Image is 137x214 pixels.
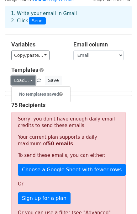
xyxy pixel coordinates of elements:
span: Send [29,17,46,25]
h5: Email column [73,41,126,48]
iframe: Chat Widget [106,184,137,214]
div: 1. Write your email in Gmail 2. Click [6,10,131,24]
p: Your current plan supports a daily maximum of . [18,134,119,147]
strong: 50 emails [48,141,73,147]
a: Choose a Google Sheet with fewer rows [18,164,126,176]
p: To send these emails, you can either: [18,152,119,159]
a: Copy/paste... [11,51,50,60]
a: Load... [11,76,35,85]
a: Templates [11,67,38,73]
p: Sorry, you don't have enough daily email credits to send these emails. [18,116,119,129]
p: Or [18,181,119,187]
a: Sign up for a plan [18,192,71,204]
h5: 75 Recipients [11,102,126,109]
h5: Variables [11,41,64,48]
button: Save [45,76,61,85]
h6: No templates saved [12,89,70,99]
